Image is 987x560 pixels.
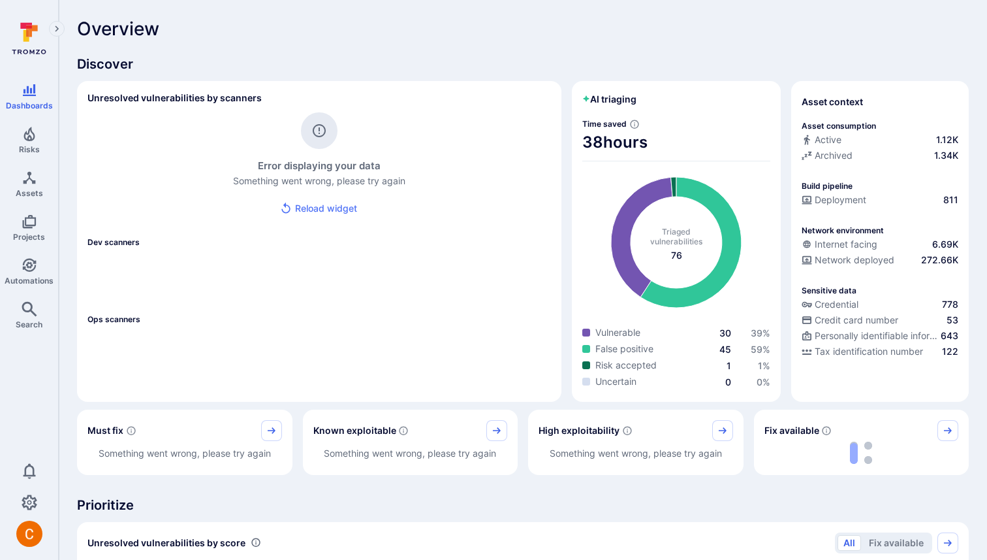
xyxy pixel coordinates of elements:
span: Assets [16,188,43,198]
span: total [671,249,682,262]
svg: Risk score >=40 , missed SLA [126,425,136,436]
span: Ops scanners [87,314,551,324]
a: Tax identification number122 [802,345,958,358]
a: 39% [751,327,770,338]
span: Risk accepted [595,359,657,372]
div: Number of vulnerabilities in status 'Open' 'Triaged' and 'In process' grouped by score [251,536,261,550]
div: Credential [802,298,858,311]
span: 38 hours [582,132,770,153]
span: High exploitability [539,424,619,437]
span: Dev scanners [87,237,551,247]
span: Tax identification number [815,345,923,358]
a: Deployment811 [802,193,958,206]
p: Sensitive data [802,286,856,295]
svg: Estimated based on an average time of 30 mins needed to triage each vulnerability [629,119,640,129]
div: Code repository is archived [802,149,958,165]
span: 59 % [751,344,770,355]
h2: AI triaging [582,93,636,106]
span: 39 % [751,327,770,338]
div: Evidence indicative of handling user or service credentials [802,298,958,314]
a: Active1.12K [802,133,958,146]
a: 59% [751,344,770,355]
h2: Unresolved vulnerabilities by scanners [87,91,262,105]
span: Prioritize [77,496,969,514]
div: Network deployed [802,254,894,267]
span: Known exploitable [313,424,396,437]
span: Credential [815,298,858,311]
div: Evidence indicative of processing personally identifiable information [802,329,958,345]
span: 1.34K [934,149,958,162]
span: Automations [5,276,54,286]
p: Something went wrong, please try again [324,446,496,460]
p: Something went wrong, please try again [550,446,722,460]
span: 1.12K [936,133,958,146]
p: Asset consumption [802,121,876,131]
div: loading spinner [764,441,959,465]
span: 778 [942,298,958,311]
a: Credit card number53 [802,314,958,327]
a: 1% [758,360,770,371]
img: ACg8ocJuq_DPPTkXyD9OlTnVLvDrpObecjcADscmEHLMiTyEnTELew=s96-c [16,521,42,547]
span: 6.69K [932,238,958,251]
span: Unresolved vulnerabilities by score [87,536,245,550]
span: 1 % [758,360,770,371]
a: Internet facing6.69K [802,238,958,251]
div: Configured deployment pipeline [802,193,958,209]
span: Time saved [582,119,627,129]
span: 272.66K [921,254,958,267]
a: Credential778 [802,298,958,311]
a: 30 [719,327,731,338]
span: Uncertain [595,375,636,388]
span: Dashboards [6,101,53,110]
div: Evidence that an asset is internet facing [802,238,958,254]
div: Commits seen in the last 180 days [802,133,958,149]
p: Network environment [802,225,884,235]
div: Camilo Rivera [16,521,42,547]
a: 0% [757,376,770,387]
a: Archived1.34K [802,149,958,162]
span: Deployment [815,193,866,206]
button: reload [274,197,365,221]
div: Evidence that the asset is packaged and deployed somewhere [802,254,958,269]
span: Credit card number [815,314,898,327]
span: Discover [77,55,969,73]
p: Something went wrong, please try again [233,174,405,188]
div: Evidence indicative of processing tax identification numbers [802,345,958,361]
a: 0 [725,376,731,387]
div: Evidence indicative of processing credit card numbers [802,314,958,329]
span: False positive [595,342,653,355]
span: Overview [77,18,159,39]
span: 811 [943,193,958,206]
span: Search [16,320,42,329]
a: Network deployed272.66K [802,254,958,267]
img: Loading... [850,442,872,464]
span: Vulnerable [595,326,640,339]
span: Risks [19,144,40,154]
a: Personally identifiable information (PII)643 [802,329,958,342]
div: Personally identifiable information (PII) [802,329,938,342]
span: Fix available [764,424,819,437]
div: Internet facing [802,238,877,251]
div: Archived [802,149,853,162]
p: Something went wrong, please try again [99,446,271,460]
div: Credit card number [802,314,898,327]
svg: EPSS score ≥ 0.7 [622,425,633,436]
span: 53 [947,314,958,327]
span: Personally identifiable information (PII) [815,329,938,342]
button: All [838,535,861,551]
h4: Error displaying your data [258,159,381,174]
div: Fix available [754,410,969,475]
p: Build pipeline [802,181,853,191]
span: Triaged vulnerabilities [650,227,702,246]
div: Must fix [77,410,292,475]
i: Expand navigation menu [52,24,61,35]
div: Active [802,133,841,146]
button: Fix available [863,535,930,551]
span: Must fix [87,424,123,437]
span: 45 [719,344,731,355]
a: 1 [727,360,731,371]
div: Tax identification number [802,345,923,358]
